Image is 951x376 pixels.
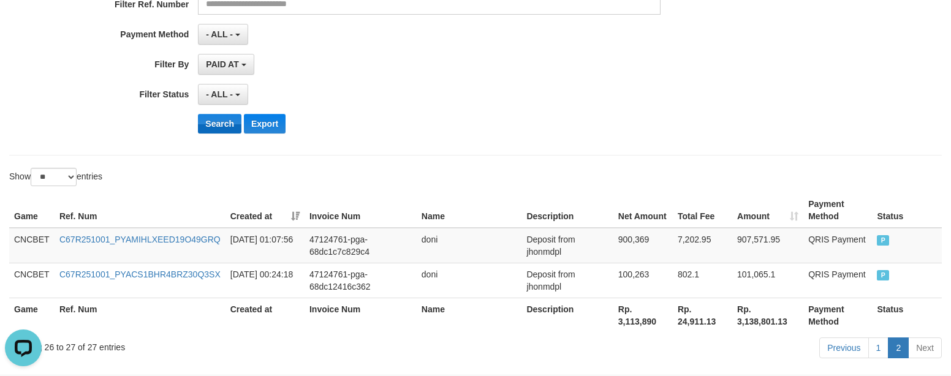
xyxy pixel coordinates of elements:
[521,263,613,298] td: Deposit from jhonmdpl
[206,59,238,69] span: PAID AT
[305,193,417,228] th: Invoice Num
[673,193,732,228] th: Total Fee
[819,337,868,358] a: Previous
[59,269,221,279] a: C67R251001_PYACS1BHR4BRZ30Q3SX
[872,193,942,228] th: Status
[206,89,233,99] span: - ALL -
[673,228,732,263] td: 7,202.95
[225,228,305,263] td: [DATE] 01:07:56
[417,228,522,263] td: doni
[868,337,889,358] a: 1
[225,193,305,228] th: Created at: activate to sort column ascending
[198,24,248,45] button: - ALL -
[305,263,417,298] td: 47124761-pga-68dc12416c362
[9,336,387,353] div: Showing 26 to 27 of 27 entries
[673,263,732,298] td: 802.1
[732,228,803,263] td: 907,571.95
[198,54,254,75] button: PAID AT
[877,235,889,246] span: PAID
[417,298,522,333] th: Name
[9,228,55,263] td: CNCBET
[305,228,417,263] td: 47124761-pga-68dc1c7c829c4
[877,270,889,280] span: PAID
[225,263,305,298] td: [DATE] 00:24:18
[732,298,803,333] th: Rp. 3,138,801.13
[803,193,872,228] th: Payment Method
[5,5,42,42] button: Open LiveChat chat widget
[732,263,803,298] td: 101,065.1
[244,114,286,133] button: Export
[872,298,942,333] th: Status
[803,298,872,333] th: Payment Method
[613,193,673,228] th: Net Amount
[55,193,225,228] th: Ref. Num
[225,298,305,333] th: Created at
[521,228,613,263] td: Deposit from jhonmdpl
[55,298,225,333] th: Ref. Num
[59,235,221,244] a: C67R251001_PYAMIHLXEED19O49GRQ
[673,298,732,333] th: Rp. 24,911.13
[888,337,909,358] a: 2
[31,168,77,186] select: Showentries
[613,298,673,333] th: Rp. 3,113,890
[803,263,872,298] td: QRIS Payment
[198,84,248,105] button: - ALL -
[417,193,522,228] th: Name
[521,298,613,333] th: Description
[9,193,55,228] th: Game
[417,263,522,298] td: doni
[613,228,673,263] td: 900,369
[803,228,872,263] td: QRIS Payment
[732,193,803,228] th: Amount: activate to sort column ascending
[9,168,102,186] label: Show entries
[198,114,241,133] button: Search
[613,263,673,298] td: 100,263
[9,298,55,333] th: Game
[521,193,613,228] th: Description
[908,337,942,358] a: Next
[9,263,55,298] td: CNCBET
[305,298,417,333] th: Invoice Num
[206,29,233,39] span: - ALL -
